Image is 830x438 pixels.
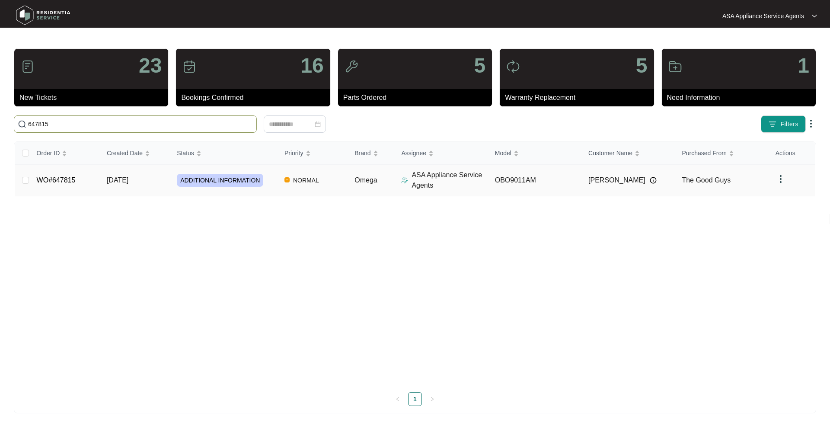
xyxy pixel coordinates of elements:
[425,392,439,406] button: right
[768,120,777,128] img: filter icon
[682,176,731,184] span: The Good Guys
[581,142,675,165] th: Customer Name
[30,142,100,165] th: Order ID
[107,148,143,158] span: Created Date
[495,148,511,158] span: Model
[675,142,768,165] th: Purchased From
[505,93,654,103] p: Warranty Replacement
[412,170,488,191] p: ASA Appliance Service Agents
[776,174,786,184] img: dropdown arrow
[650,177,657,184] img: Info icon
[278,142,348,165] th: Priority
[488,165,581,196] td: OBO9011AM
[722,12,804,20] p: ASA Appliance Service Agents
[345,60,358,74] img: icon
[668,60,682,74] img: icon
[18,120,26,128] img: search-icon
[28,119,253,129] input: Search by Order Id, Assignee Name, Customer Name, Brand and Model
[506,60,520,74] img: icon
[181,93,330,103] p: Bookings Confirmed
[284,177,290,182] img: Vercel Logo
[343,93,492,103] p: Parts Ordered
[348,142,394,165] th: Brand
[139,55,162,76] p: 23
[408,392,422,406] li: 1
[354,148,370,158] span: Brand
[401,148,426,158] span: Assignee
[37,176,76,184] a: WO#647815
[107,176,128,184] span: [DATE]
[401,177,408,184] img: Assigner Icon
[177,174,263,187] span: ADDITIONAL INFORMATION
[488,142,581,165] th: Model
[170,142,278,165] th: Status
[19,93,168,103] p: New Tickets
[769,142,815,165] th: Actions
[21,60,35,74] img: icon
[667,93,816,103] p: Need Information
[798,55,809,76] p: 1
[780,120,798,129] span: Filters
[636,55,648,76] p: 5
[354,176,377,184] span: Omega
[394,142,488,165] th: Assignee
[761,115,806,133] button: filter iconFilters
[812,14,817,18] img: dropdown arrow
[588,175,645,185] span: [PERSON_NAME]
[474,55,485,76] p: 5
[284,148,303,158] span: Priority
[425,392,439,406] li: Next Page
[806,118,816,129] img: dropdown arrow
[682,148,726,158] span: Purchased From
[37,148,60,158] span: Order ID
[13,2,73,28] img: residentia service logo
[182,60,196,74] img: icon
[430,396,435,402] span: right
[588,148,632,158] span: Customer Name
[290,175,322,185] span: NORMAL
[395,396,400,402] span: left
[300,55,323,76] p: 16
[391,392,405,406] li: Previous Page
[409,393,421,406] a: 1
[391,392,405,406] button: left
[177,148,194,158] span: Status
[100,142,170,165] th: Created Date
